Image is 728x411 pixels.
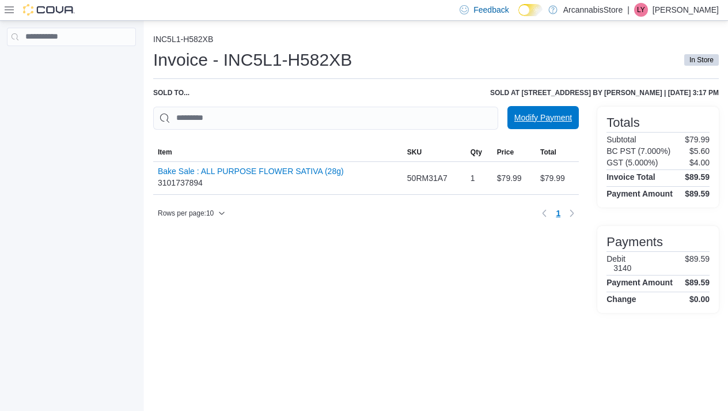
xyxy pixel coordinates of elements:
button: Bake Sale : ALL PURPOSE FLOWER SATIVA (28g) [158,167,344,176]
span: LY [637,3,645,17]
button: Total [536,143,579,161]
p: ArcannabisStore [563,3,623,17]
span: In Store [689,55,714,65]
h6: Sold at [STREET_ADDRESS] by [PERSON_NAME] | [DATE] 3:17 PM [490,88,719,97]
span: Price [497,148,514,157]
h4: Invoice Total [606,172,655,182]
h4: $89.59 [685,189,710,198]
button: Previous page [537,206,551,220]
button: SKU [403,143,466,161]
button: Page 1 of 1 [551,204,565,223]
button: INC5L1-H582XB [153,35,213,44]
input: Dark Mode [518,4,543,16]
h3: Totals [606,116,639,130]
h6: 3140 [613,263,631,273]
h4: Payment Amount [606,278,673,287]
span: Modify Payment [514,112,572,123]
p: $89.59 [685,254,710,273]
p: | [627,3,630,17]
nav: Pagination for table: MemoryTable from EuiInMemoryTable [537,204,579,223]
div: Sold to ... [153,88,189,97]
span: Rows per page : 10 [158,209,214,218]
button: Qty [466,143,492,161]
h6: GST (5.000%) [606,158,658,167]
div: $79.99 [536,167,579,190]
h4: $89.59 [685,278,710,287]
input: This is a search bar. As you type, the results lower in the page will automatically filter. [153,107,498,130]
span: Feedback [473,4,509,16]
span: Qty [471,148,482,157]
h4: Payment Amount [606,189,673,198]
div: $79.99 [492,167,536,190]
h4: Change [606,295,636,304]
ul: Pagination for table: MemoryTable from EuiInMemoryTable [551,204,565,223]
button: Price [492,143,536,161]
button: Rows per page:10 [153,206,230,220]
p: $4.00 [689,158,710,167]
h3: Payments [606,235,663,249]
h4: $0.00 [689,295,710,304]
img: Cova [23,4,75,16]
p: $5.60 [689,146,710,156]
span: 50RM31A7 [407,171,448,185]
span: Dark Mode [518,16,519,17]
button: Item [153,143,403,161]
div: Lassie Yeung [634,3,648,17]
h6: Debit [606,254,631,263]
span: 1 [556,208,560,219]
button: Next page [565,206,579,220]
nav: Complex example [7,48,136,76]
h6: BC PST (7.000%) [606,146,670,156]
div: 1 [466,167,492,190]
p: $79.99 [685,135,710,144]
p: [PERSON_NAME] [653,3,719,17]
span: SKU [407,148,422,157]
span: Total [540,148,556,157]
span: Item [158,148,172,157]
h1: Invoice - INC5L1-H582XB [153,48,352,71]
nav: An example of EuiBreadcrumbs [153,35,719,46]
div: 3101737894 [158,167,344,190]
h6: Subtotal [606,135,636,144]
span: In Store [684,54,719,66]
button: Modify Payment [507,106,579,129]
h4: $89.59 [685,172,710,182]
